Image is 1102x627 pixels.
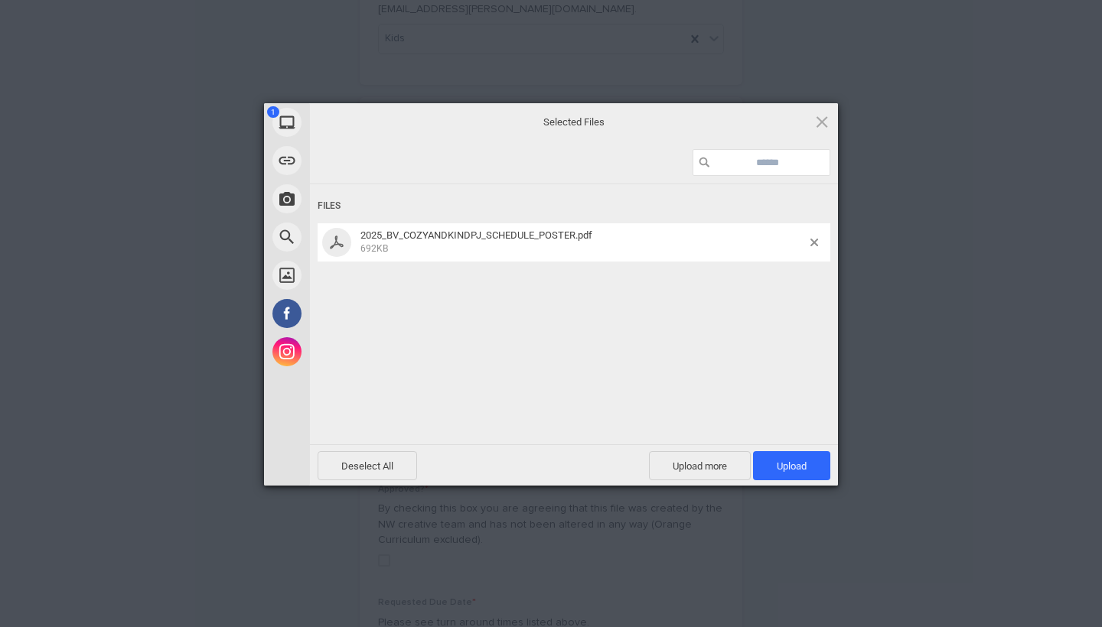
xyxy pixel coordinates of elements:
div: Instagram [264,333,448,371]
div: My Device [264,103,448,141]
div: Take Photo [264,180,448,218]
div: Files [318,192,830,220]
div: Web Search [264,218,448,256]
span: Selected Files [421,115,727,129]
div: Link (URL) [264,141,448,180]
span: 2025_BV_COZYANDKINDPJ_SCHEDULE_POSTER.pdf [360,229,592,241]
div: Unsplash [264,256,448,294]
span: Click here or hit ESC to close picker [813,113,830,130]
div: Facebook [264,294,448,333]
span: Upload more [649,451,751,480]
span: Upload [753,451,830,480]
span: 692KB [360,243,388,254]
span: 1 [267,106,279,118]
span: 2025_BV_COZYANDKINDPJ_SCHEDULE_POSTER.pdf [356,229,810,255]
span: Upload [777,460,807,472]
span: Deselect All [318,451,417,480]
